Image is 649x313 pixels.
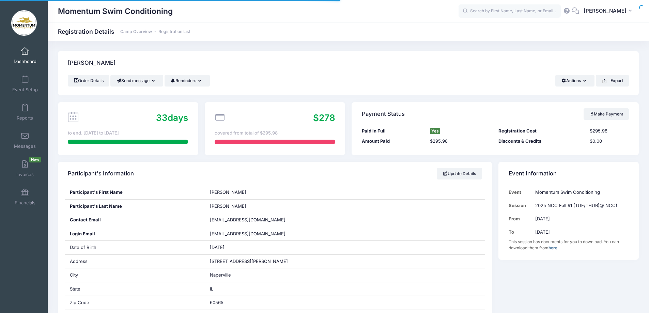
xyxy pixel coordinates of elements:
[165,75,210,87] button: Reminders
[58,28,190,35] h1: Registration Details
[68,130,188,137] div: to end. [DATE] to [DATE]
[427,138,495,145] div: $295.98
[9,157,41,181] a: InvoicesNew
[120,29,152,34] a: Camp Overview
[358,138,427,145] div: Amount Paid
[555,75,594,87] button: Actions
[68,164,134,184] h4: Participant's Information
[65,296,205,310] div: Zip Code
[65,268,205,282] div: City
[587,128,632,135] div: $295.98
[509,225,532,239] td: To
[14,59,36,64] span: Dashboard
[110,75,163,87] button: Send message
[210,189,246,195] span: [PERSON_NAME]
[579,3,639,19] button: [PERSON_NAME]
[313,112,335,123] span: $278
[14,143,36,149] span: Messages
[532,186,629,199] td: Momentum Swim Conditioning
[532,212,629,225] td: [DATE]
[65,186,205,199] div: Participant's First Name
[12,87,38,93] span: Event Setup
[65,227,205,241] div: Login Email
[65,241,205,254] div: Date of Birth
[596,75,629,87] button: Export
[509,164,557,184] h4: Event Information
[509,212,532,225] td: From
[210,231,295,237] span: [EMAIL_ADDRESS][DOMAIN_NAME]
[9,100,41,124] a: Reports
[58,3,173,19] h1: Momentum Swim Conditioning
[29,157,41,162] span: New
[210,217,285,222] span: [EMAIL_ADDRESS][DOMAIN_NAME]
[210,300,223,305] span: 60565
[210,203,246,209] span: [PERSON_NAME]
[158,29,190,34] a: Registration List
[9,185,41,209] a: Financials
[9,72,41,96] a: Event Setup
[584,7,627,15] span: [PERSON_NAME]
[532,199,629,212] td: 2025 NCC Fall #1 (TUE/THUR)@ NCC)
[156,112,168,123] span: 33
[437,168,482,179] a: Update Details
[156,111,188,124] div: days
[17,115,33,121] span: Reports
[16,172,34,177] span: Invoices
[9,44,41,67] a: Dashboard
[210,272,231,278] span: Naperville
[65,282,205,296] div: State
[9,128,41,152] a: Messages
[495,128,587,135] div: Registration Cost
[65,213,205,227] div: Contact Email
[509,239,629,251] div: This session has documents for you to download. You can download them from
[532,225,629,239] td: [DATE]
[362,104,405,124] h4: Payment Status
[65,255,205,268] div: Address
[68,75,109,87] a: Order Details
[495,138,587,145] div: Discounts & Credits
[509,186,532,199] td: Event
[11,10,37,36] img: Momentum Swim Conditioning
[430,128,440,134] span: Yes
[587,138,632,145] div: $0.00
[65,200,205,213] div: Participant's Last Name
[210,245,225,250] span: [DATE]
[459,4,561,18] input: Search by First Name, Last Name, or Email...
[509,199,532,212] td: Session
[215,130,335,137] div: covered from total of $295.98
[358,128,427,135] div: Paid in Full
[15,200,35,206] span: Financials
[210,286,213,292] span: IL
[210,259,288,264] span: [STREET_ADDRESS][PERSON_NAME]
[548,245,557,250] a: here
[584,108,629,120] a: Make Payment
[68,53,115,73] h4: [PERSON_NAME]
